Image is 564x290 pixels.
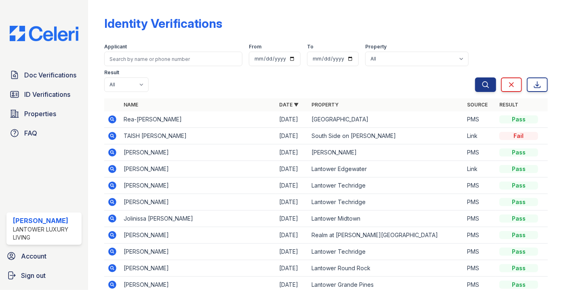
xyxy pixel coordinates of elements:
td: [DATE] [276,177,308,194]
td: [DATE] [276,111,308,128]
div: Pass [499,215,538,223]
td: [PERSON_NAME] [120,260,276,277]
div: Pass [499,148,538,156]
td: [PERSON_NAME] [120,227,276,244]
a: FAQ [6,125,82,141]
span: Doc Verifications [24,70,76,80]
a: Properties [6,106,82,122]
a: Source [467,102,488,108]
div: Lantower Luxury Living [13,225,78,242]
td: Lantower Round Rock [308,260,464,277]
a: Property [311,102,339,108]
div: [PERSON_NAME] [13,216,78,225]
td: [DATE] [276,244,308,260]
td: [DATE] [276,144,308,161]
td: [PERSON_NAME] [120,244,276,260]
div: Pass [499,182,538,190]
td: [PERSON_NAME] [308,144,464,161]
div: Pass [499,264,538,272]
td: Realm at [PERSON_NAME][GEOGRAPHIC_DATA] [308,227,464,244]
td: Lantower Edgewater [308,161,464,177]
div: Pass [499,281,538,289]
td: PMS [464,211,496,227]
td: [DATE] [276,161,308,177]
td: PMS [464,177,496,194]
span: Sign out [21,271,46,280]
td: Lantower Midtown [308,211,464,227]
td: Link [464,128,496,144]
td: [PERSON_NAME] [120,177,276,194]
span: Account [21,251,46,261]
a: Account [3,248,85,264]
label: Applicant [104,44,127,50]
input: Search by name or phone number [104,52,242,66]
td: [GEOGRAPHIC_DATA] [308,111,464,128]
td: Lantower Techridge [308,244,464,260]
div: Pass [499,198,538,206]
td: PMS [464,111,496,128]
td: [DATE] [276,128,308,144]
span: FAQ [24,128,37,138]
span: Properties [24,109,56,119]
td: PMS [464,144,496,161]
td: Lantower Techridge [308,177,464,194]
div: Identity Verifications [104,16,222,31]
td: [PERSON_NAME] [120,161,276,177]
td: TAISH [PERSON_NAME] [120,128,276,144]
a: Result [499,102,518,108]
td: [PERSON_NAME] [120,144,276,161]
td: Link [464,161,496,177]
a: Sign out [3,267,85,284]
td: [DATE] [276,260,308,277]
td: [PERSON_NAME] [120,194,276,211]
td: [DATE] [276,194,308,211]
td: Jolinissa [PERSON_NAME] [120,211,276,227]
td: PMS [464,227,496,244]
a: Name [124,102,138,108]
label: Result [104,69,119,76]
div: Fail [499,132,538,140]
td: South Side on [PERSON_NAME] [308,128,464,144]
td: [DATE] [276,227,308,244]
div: Pass [499,231,538,239]
td: PMS [464,260,496,277]
a: ID Verifications [6,86,82,102]
td: PMS [464,244,496,260]
a: Doc Verifications [6,67,82,83]
span: ID Verifications [24,90,70,99]
td: [DATE] [276,211,308,227]
label: Property [365,44,387,50]
div: Pass [499,115,538,123]
td: PMS [464,194,496,211]
td: Rea-[PERSON_NAME] [120,111,276,128]
label: From [249,44,261,50]
td: Lantower Techridge [308,194,464,211]
img: CE_Logo_Blue-a8612792a0a2168367f1c8372b55b34899dd931a85d93a1a3d3e32e68fde9ad4.png [3,26,85,41]
label: To [307,44,314,50]
div: Pass [499,248,538,256]
div: Pass [499,165,538,173]
a: Date ▼ [279,102,299,108]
